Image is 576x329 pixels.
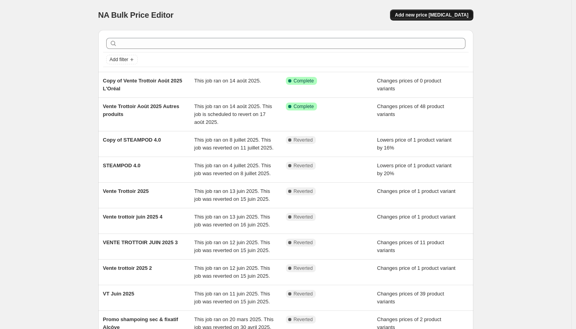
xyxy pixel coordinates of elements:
[377,214,456,220] span: Changes price of 1 product variant
[194,188,270,202] span: This job ran on 13 juin 2025. This job was reverted on 15 juin 2025.
[194,163,271,176] span: This job ran on 4 juillet 2025. This job was reverted on 8 juillet 2025.
[294,103,314,110] span: Complete
[110,56,128,63] span: Add filter
[194,214,270,228] span: This job ran on 13 juin 2025. This job was reverted on 16 juin 2025.
[377,265,456,271] span: Changes price of 1 product variant
[294,239,313,246] span: Reverted
[294,214,313,220] span: Reverted
[103,214,163,220] span: Vente trottoir juin 2025 4
[294,291,313,297] span: Reverted
[103,103,179,117] span: Vente Trottoir Août 2025 Autres produits
[377,163,452,176] span: Lowers price of 1 product variant by 20%
[103,137,161,143] span: Copy of STEAMPOD 4.0
[294,137,313,143] span: Reverted
[194,265,270,279] span: This job ran on 12 juin 2025. This job was reverted on 15 juin 2025.
[377,137,452,151] span: Lowers price of 1 product variant by 16%
[194,78,261,84] span: This job ran on 14 août 2025.
[377,188,456,194] span: Changes price of 1 product variant
[294,163,313,169] span: Reverted
[377,78,441,92] span: Changes prices of 0 product variants
[395,12,468,18] span: Add new price [MEDICAL_DATA]
[103,265,152,271] span: Vente trottoir 2025 2
[194,291,270,305] span: This job ran on 11 juin 2025. This job was reverted on 15 juin 2025.
[377,291,444,305] span: Changes prices of 39 product variants
[390,9,473,21] button: Add new price [MEDICAL_DATA]
[294,188,313,194] span: Reverted
[294,78,314,84] span: Complete
[98,11,174,19] span: NA Bulk Price Editor
[377,239,444,253] span: Changes prices of 11 product variants
[103,188,149,194] span: Vente Trottoir 2025
[103,239,178,245] span: VENTE TROTTOIR JUIN 2025 3
[194,103,272,125] span: This job ran on 14 août 2025. This job is scheduled to revert on 17 août 2025.
[294,265,313,271] span: Reverted
[294,316,313,323] span: Reverted
[103,291,134,297] span: VT Juin 2025
[194,137,274,151] span: This job ran on 8 juillet 2025. This job was reverted on 11 juillet 2025.
[377,103,444,117] span: Changes prices of 48 product variants
[194,239,270,253] span: This job ran on 12 juin 2025. This job was reverted on 15 juin 2025.
[103,78,182,92] span: Copy of Vente Trottoir Août 2025 L'Oréal
[103,163,141,168] span: STEAMPOD 4.0
[106,55,138,64] button: Add filter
